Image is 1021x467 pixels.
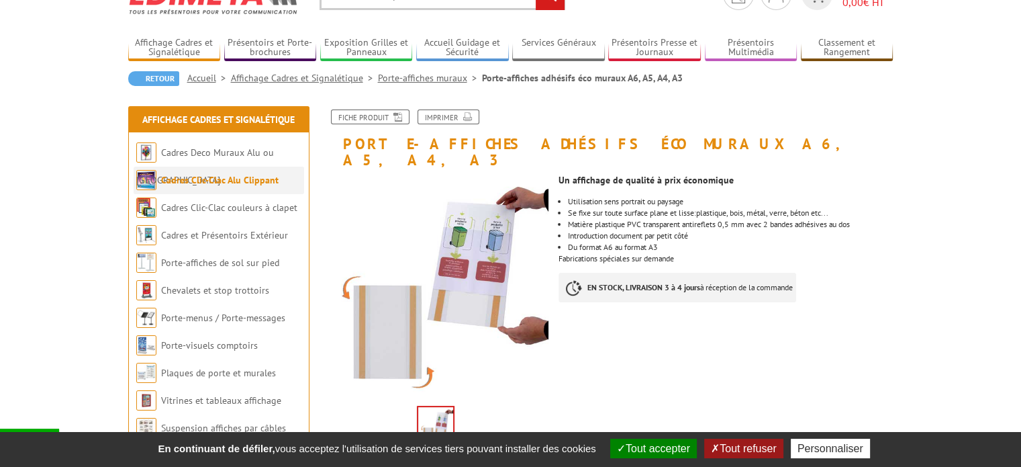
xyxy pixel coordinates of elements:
[568,198,893,206] li: Utilisation sens portrait ou paysage
[558,168,903,316] div: Fabrications spéciales sur demande
[161,284,269,296] a: Chevalets et stop trottoirs
[418,407,453,449] img: porte_visuels_muraux_212176.jpg
[608,37,701,59] a: Présentoirs Presse et Journaux
[161,312,285,324] a: Porte-menus / Porte-messages
[378,72,482,84] a: Porte-affiches muraux
[313,110,904,168] h1: Porte-affiches adhésifs éco muraux A6, A5, A4, A3
[161,229,288,241] a: Cadres et Présentoirs Extérieur
[558,273,796,302] p: à réception de la commande
[161,257,279,269] a: Porte-affiches de sol sur pied
[136,363,156,383] img: Plaques de porte et murales
[136,308,156,328] img: Porte-menus / Porte-messages
[416,37,509,59] a: Accueil Guidage et Sécurité
[187,72,231,84] a: Accueil
[568,220,893,228] p: Matière plastique PVC transparent antireflets 0,5 mm avec 2 bandes adhésives au dos
[136,253,156,273] img: Porte-affiches de sol sur pied
[512,37,605,59] a: Services Généraux
[320,37,413,59] a: Exposition Grilles et Panneaux
[224,37,317,59] a: Présentoirs et Porte-brochures
[323,175,549,401] img: porte_visuels_muraux_212176.jpg
[331,110,409,124] a: Fiche produit
[128,37,221,59] a: Affichage Cadres et Signalétique
[136,335,156,355] img: Porte-visuels comptoirs
[136,198,156,218] img: Cadres Clic-Clac couleurs à clapet
[231,72,378,84] a: Affichage Cadres et Signalétique
[610,439,697,458] button: Tout accepter
[791,439,870,458] button: Personnaliser (fenêtre modale)
[128,71,179,86] a: Retour
[558,174,734,186] strong: Un affichage de qualité à prix économique
[705,37,797,59] a: Présentoirs Multimédia
[587,282,700,292] strong: EN STOCK, LIVRAISON 3 à 4 jours
[151,443,602,454] span: vous acceptez l'utilisation de services tiers pouvant installer des cookies
[161,174,279,186] a: Cadres Clic-Clac Alu Clippant
[482,71,683,85] li: Porte-affiches adhésifs éco muraux A6, A5, A4, A3
[136,142,156,163] img: Cadres Deco Muraux Alu ou Bois
[568,243,893,251] li: Du format A6 au format A3
[704,439,783,458] button: Tout refuser
[801,37,893,59] a: Classement et Rangement
[418,110,479,124] a: Imprimer
[568,209,893,217] li: Se fixe sur toute surface plane et lisse:plastique, bois, métal, verre, béton etc...
[136,225,156,245] img: Cadres et Présentoirs Extérieur
[161,202,297,214] a: Cadres Clic-Clac couleurs à clapet
[136,280,156,300] img: Chevalets et stop trottoirs
[568,232,893,240] li: Introduction document par petit côté
[142,114,295,126] a: Affichage Cadres et Signalétique
[136,146,274,186] a: Cadres Deco Muraux Alu ou [GEOGRAPHIC_DATA]
[161,339,258,351] a: Porte-visuels comptoirs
